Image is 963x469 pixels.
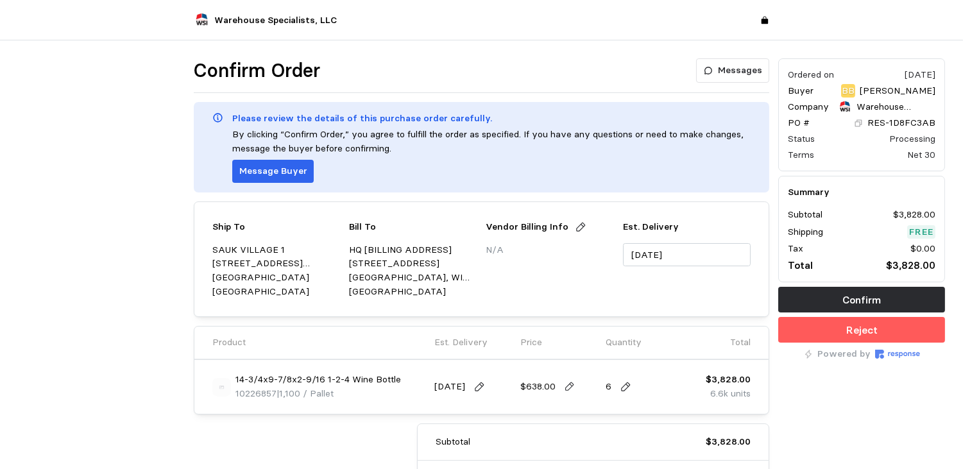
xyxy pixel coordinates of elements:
[788,208,822,222] p: Subtotal
[907,148,935,162] div: Net 30
[842,292,881,308] p: Confirm
[718,64,762,78] p: Messages
[788,225,823,239] p: Shipping
[212,271,340,285] p: [GEOGRAPHIC_DATA]
[867,116,935,130] p: RES-1D8FC3AB
[778,317,945,343] button: Reject
[436,435,470,449] p: Subtotal
[856,100,935,114] p: Warehouse Specialists, LLC
[212,243,340,257] p: SAUK VILLAGE 1
[194,58,320,83] h1: Confirm Order
[214,13,337,28] p: Warehouse Specialists, LLC
[520,380,556,394] p: $638.00
[875,350,920,359] img: Response Logo
[910,242,935,256] p: $0.00
[623,220,751,234] p: Est. Delivery
[212,220,245,234] p: Ship To
[788,257,813,273] p: Total
[788,242,803,256] p: Tax
[706,435,751,449] p: $3,828.00
[277,388,334,399] span: | 1,100 / Pallet
[349,243,477,257] p: HQ [BILLING ADDRESS]
[788,68,834,81] div: Ordered on
[232,128,751,155] p: By clicking “Confirm Order,” you agree to fulfill the order as specified. If you have any questio...
[239,164,307,178] p: Message Buyer
[349,285,477,299] p: [GEOGRAPHIC_DATA]
[486,243,614,257] p: N/A
[212,378,231,397] img: svg%3e
[486,220,569,234] p: Vendor Billing Info
[886,257,935,273] p: $3,828.00
[349,220,376,234] p: Bill To
[730,336,751,350] p: Total
[232,112,492,126] p: Please review the details of this purchase order carefully.
[212,257,340,271] p: [STREET_ADDRESS][PERSON_NAME]
[696,58,769,83] button: Messages
[842,84,855,98] p: BB
[232,160,314,183] button: Message Buyer
[889,132,935,146] div: Processing
[235,388,277,399] span: 10226857
[606,380,611,394] p: 6
[788,148,814,162] div: Terms
[788,185,935,199] h5: Summary
[909,225,933,239] p: Free
[860,84,935,98] p: [PERSON_NAME]
[349,257,477,271] p: [STREET_ADDRESS]
[212,285,340,299] p: [GEOGRAPHIC_DATA]
[212,336,246,350] p: Product
[235,373,401,387] p: 14-3/4x9-7/8x2-9/16 1-2-4 Wine Bottle
[846,322,878,338] p: Reject
[706,387,751,401] p: 6.6k units
[606,336,642,350] p: Quantity
[349,271,477,285] p: [GEOGRAPHIC_DATA], WI 54912
[788,132,815,146] div: Status
[434,380,465,394] p: [DATE]
[788,100,829,114] p: Company
[893,208,935,222] p: $3,828.00
[706,373,751,387] p: $3,828.00
[434,336,488,350] p: Est. Delivery
[788,116,810,130] p: PO #
[520,336,542,350] p: Price
[778,287,945,312] button: Confirm
[788,84,814,98] p: Buyer
[623,243,751,267] input: MM/DD/YYYY
[905,68,935,81] div: [DATE]
[817,347,871,361] p: Powered by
